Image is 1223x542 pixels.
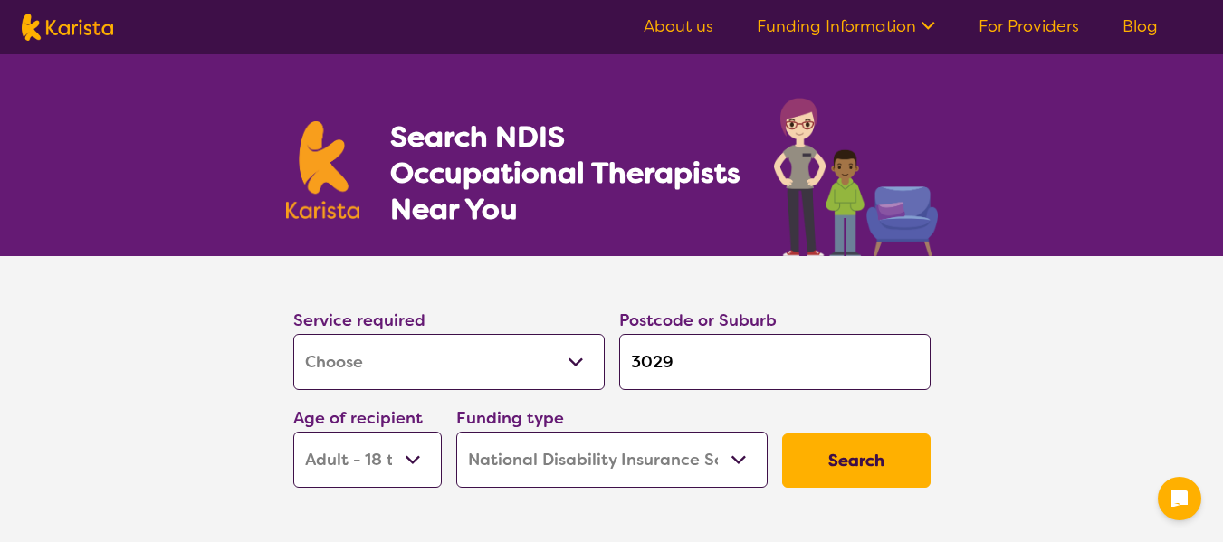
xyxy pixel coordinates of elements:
a: For Providers [979,15,1079,37]
input: Type [619,334,931,390]
label: Funding type [456,407,564,429]
button: Search [782,433,931,488]
a: About us [644,15,713,37]
label: Age of recipient [293,407,423,429]
a: Funding Information [757,15,935,37]
h1: Search NDIS Occupational Therapists Near You [390,119,742,227]
img: Karista logo [286,121,360,219]
label: Postcode or Suburb [619,309,777,331]
img: occupational-therapy [774,98,938,256]
a: Blog [1123,15,1158,37]
img: Karista logo [22,14,113,41]
label: Service required [293,309,425,331]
